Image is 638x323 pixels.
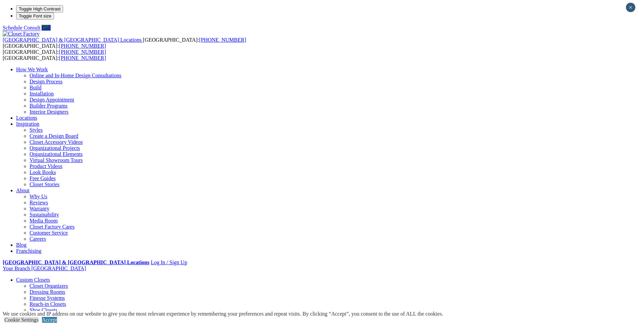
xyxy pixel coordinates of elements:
[30,157,83,163] a: Virtual Showroom Tours
[30,109,68,115] a: Interior Designers
[151,259,187,265] a: Log In / Sign Up
[30,230,68,236] a: Customer Service
[30,151,83,157] a: Organizational Elements
[16,12,54,19] button: Toggle Font size
[19,13,51,18] span: Toggle Font size
[30,163,62,169] a: Product Videos
[42,25,51,31] a: Call
[3,25,40,31] a: Schedule Consult
[3,266,30,271] span: Your Branch
[3,259,149,265] a: [GEOGRAPHIC_DATA] & [GEOGRAPHIC_DATA] Locations
[30,127,43,133] a: Styles
[30,175,56,181] a: Free Guides
[30,91,54,96] a: Installation
[30,206,49,211] a: Warranty
[16,277,50,283] a: Custom Closets
[3,37,143,43] a: [GEOGRAPHIC_DATA] & [GEOGRAPHIC_DATA] Locations
[30,295,65,301] a: Finesse Systems
[30,181,59,187] a: Closet Stories
[626,3,635,12] button: Close
[30,200,48,205] a: Reviews
[3,266,86,271] a: Your Branch [GEOGRAPHIC_DATA]
[30,139,83,145] a: Closet Accessory Videos
[16,242,26,248] a: Blog
[30,85,42,90] a: Build
[59,43,106,49] a: [PHONE_NUMBER]
[3,49,106,61] span: [GEOGRAPHIC_DATA]: [GEOGRAPHIC_DATA]:
[16,121,39,127] a: Inspiration
[30,212,59,217] a: Sustainability
[16,67,48,72] a: How We Work
[3,37,142,43] span: [GEOGRAPHIC_DATA] & [GEOGRAPHIC_DATA] Locations
[30,169,56,175] a: Look Books
[3,311,443,317] div: We use cookies and IP address on our website to give you the most relevant experience by remember...
[30,301,66,307] a: Reach-in Closets
[3,31,40,37] img: Closet Factory
[30,97,74,103] a: Design Appointment
[30,218,58,224] a: Media Room
[59,49,106,55] a: [PHONE_NUMBER]
[4,317,39,323] a: Cookie Settings
[42,317,57,323] a: Accept
[3,37,246,49] span: [GEOGRAPHIC_DATA]: [GEOGRAPHIC_DATA]:
[16,115,37,121] a: Locations
[31,266,86,271] span: [GEOGRAPHIC_DATA]
[30,283,68,289] a: Closet Organizers
[30,79,62,84] a: Design Process
[30,194,47,199] a: Why Us
[16,248,42,254] a: Franchising
[30,236,46,242] a: Careers
[19,6,60,11] span: Toggle High Contrast
[30,224,74,230] a: Closet Factory Cares
[16,5,63,12] button: Toggle High Contrast
[30,73,121,78] a: Online and In-Home Design Consultations
[30,145,80,151] a: Organizational Projects
[199,37,246,43] a: [PHONE_NUMBER]
[30,133,78,139] a: Create a Design Board
[30,307,57,313] a: Shoe Closets
[30,103,67,109] a: Builder Programs
[30,289,65,295] a: Dressing Rooms
[59,55,106,61] a: [PHONE_NUMBER]
[16,188,30,193] a: About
